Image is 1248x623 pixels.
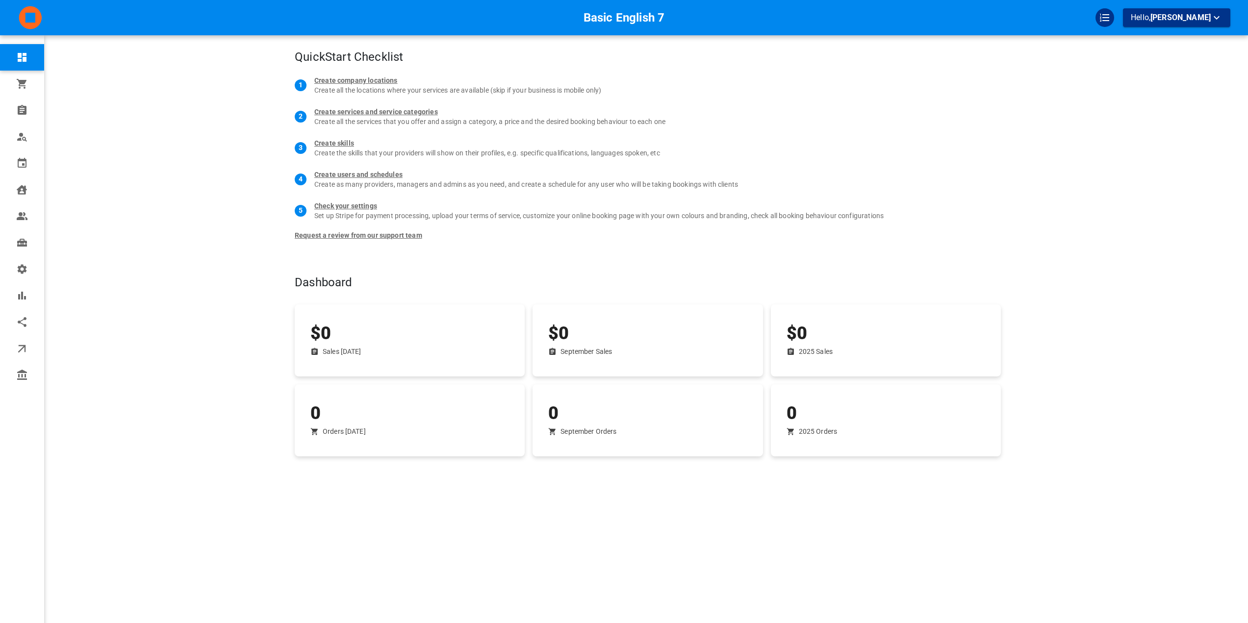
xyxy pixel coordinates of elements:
[323,426,366,437] p: Orders Today
[314,179,1001,189] p: Create as many providers, managers and admins as you need, and create a schedule for any user who...
[1131,12,1223,24] p: Hello,
[295,174,306,185] div: 4
[295,79,306,91] div: 1
[1095,8,1114,27] div: QuickStart Guide
[584,8,665,27] h6: Basic English 7
[548,323,569,344] span: $0
[314,75,398,85] div: Create company locations
[314,107,438,117] div: Create services and service categories
[295,50,883,65] h4: QuickStart Checklist
[548,403,559,424] span: 0
[314,117,1001,126] p: Create all the services that you offer and assign a category, a price and the desired booking beh...
[295,226,422,244] div: Request a review from our support team
[314,201,377,211] div: Check your settings
[314,211,1001,221] p: Set up Stripe for payment processing, upload your terms of service, customize your online booking...
[295,142,306,154] div: 3
[314,85,1001,95] p: Create all the locations where your services are available (skip if your business is mobile only)
[314,138,354,148] div: Create skills
[1150,13,1211,22] span: [PERSON_NAME]
[560,347,612,357] p: September Sales
[314,170,403,179] div: Create users and schedules
[323,347,361,357] p: Sales Today
[295,275,877,290] h4: Dashboard
[799,347,833,357] p: 2025 Sales
[787,323,807,344] span: $0
[295,111,306,123] div: 2
[295,205,306,217] div: 5
[787,403,797,424] span: 0
[18,5,43,30] img: company-logo
[314,148,1001,158] p: Create the skills that your providers will show on their profiles, e.g. specific qualifications, ...
[310,403,321,424] span: 0
[799,426,837,437] p: 2025 Orders
[560,426,616,437] p: September Orders
[1123,8,1230,27] button: Hello,[PERSON_NAME]
[310,323,331,344] span: $0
